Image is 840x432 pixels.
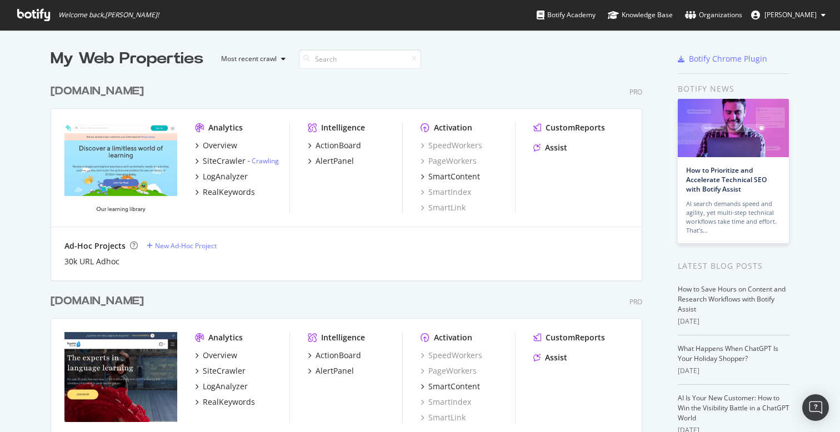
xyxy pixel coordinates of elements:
[802,394,829,421] div: Open Intercom Messenger
[421,350,482,361] a: SpeedWorkers
[308,365,354,376] a: AlertPanel
[421,187,471,198] a: SmartIndex
[51,293,144,309] div: [DOMAIN_NAME]
[248,156,279,165] div: -
[203,140,237,151] div: Overview
[51,48,203,70] div: My Web Properties
[629,297,642,307] div: Pro
[316,350,361,361] div: ActionBoard
[51,83,144,99] div: [DOMAIN_NAME]
[316,365,354,376] div: AlertPanel
[537,9,596,21] div: Botify Academy
[421,202,466,213] a: SmartLink
[678,260,789,272] div: Latest Blog Posts
[195,155,279,167] a: SiteCrawler- Crawling
[195,140,237,151] a: Overview
[533,352,567,363] a: Assist
[155,241,217,250] div: New Ad-Hoc Project
[533,332,605,343] a: CustomReports
[421,365,477,376] a: PageWorkers
[689,53,767,64] div: Botify Chrome Plugin
[321,332,365,343] div: Intelligence
[678,83,789,95] div: Botify news
[299,49,421,69] input: Search
[64,256,119,267] a: 30k URL Adhoc
[421,412,466,423] a: SmartLink
[203,365,246,376] div: SiteCrawler
[742,6,834,24] button: [PERSON_NAME]
[252,156,279,165] a: Crawling
[203,187,255,198] div: RealKeywords
[203,396,255,408] div: RealKeywords
[203,155,246,167] div: SiteCrawler
[308,140,361,151] a: ActionBoard
[208,122,243,133] div: Analytics
[203,350,237,361] div: Overview
[212,50,290,68] button: Most recent crawl
[195,171,248,182] a: LogAnalyzer
[428,171,480,182] div: SmartContent
[147,241,217,250] a: New Ad-Hoc Project
[421,140,482,151] a: SpeedWorkers
[678,317,789,326] div: [DATE]
[421,396,471,408] a: SmartIndex
[51,293,148,309] a: [DOMAIN_NAME]
[64,240,126,252] div: Ad-Hoc Projects
[203,171,248,182] div: LogAnalyzer
[678,366,789,376] div: [DATE]
[64,332,177,422] img: rosettastone.com
[58,11,159,19] span: Welcome back, [PERSON_NAME] !
[678,393,789,423] a: AI Is Your New Customer: How to Win the Visibility Battle in a ChatGPT World
[308,350,361,361] a: ActionBoard
[321,122,365,133] div: Intelligence
[421,155,477,167] a: PageWorkers
[434,122,472,133] div: Activation
[678,344,778,363] a: What Happens When ChatGPT Is Your Holiday Shopper?
[678,99,789,157] img: How to Prioritize and Accelerate Technical SEO with Botify Assist
[545,352,567,363] div: Assist
[546,332,605,343] div: CustomReports
[195,381,248,392] a: LogAnalyzer
[434,332,472,343] div: Activation
[686,199,781,235] div: AI search demands speed and agility, yet multi-step technical workflows take time and effort. Tha...
[678,53,767,64] a: Botify Chrome Plugin
[421,381,480,392] a: SmartContent
[608,9,673,21] div: Knowledge Base
[308,155,354,167] a: AlertPanel
[208,332,243,343] div: Analytics
[51,83,148,99] a: [DOMAIN_NAME]
[421,171,480,182] a: SmartContent
[546,122,605,133] div: CustomReports
[545,142,567,153] div: Assist
[533,122,605,133] a: CustomReports
[678,284,786,314] a: How to Save Hours on Content and Research Workflows with Botify Assist
[195,187,255,198] a: RealKeywords
[64,122,177,212] img: education.com
[685,9,742,21] div: Organizations
[203,381,248,392] div: LogAnalyzer
[316,155,354,167] div: AlertPanel
[629,87,642,97] div: Pro
[533,142,567,153] a: Assist
[764,10,817,19] span: John McLendon
[428,381,480,392] div: SmartContent
[316,140,361,151] div: ActionBoard
[195,396,255,408] a: RealKeywords
[195,365,246,376] a: SiteCrawler
[686,165,767,194] a: How to Prioritize and Accelerate Technical SEO with Botify Assist
[195,350,237,361] a: Overview
[221,56,277,62] div: Most recent crawl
